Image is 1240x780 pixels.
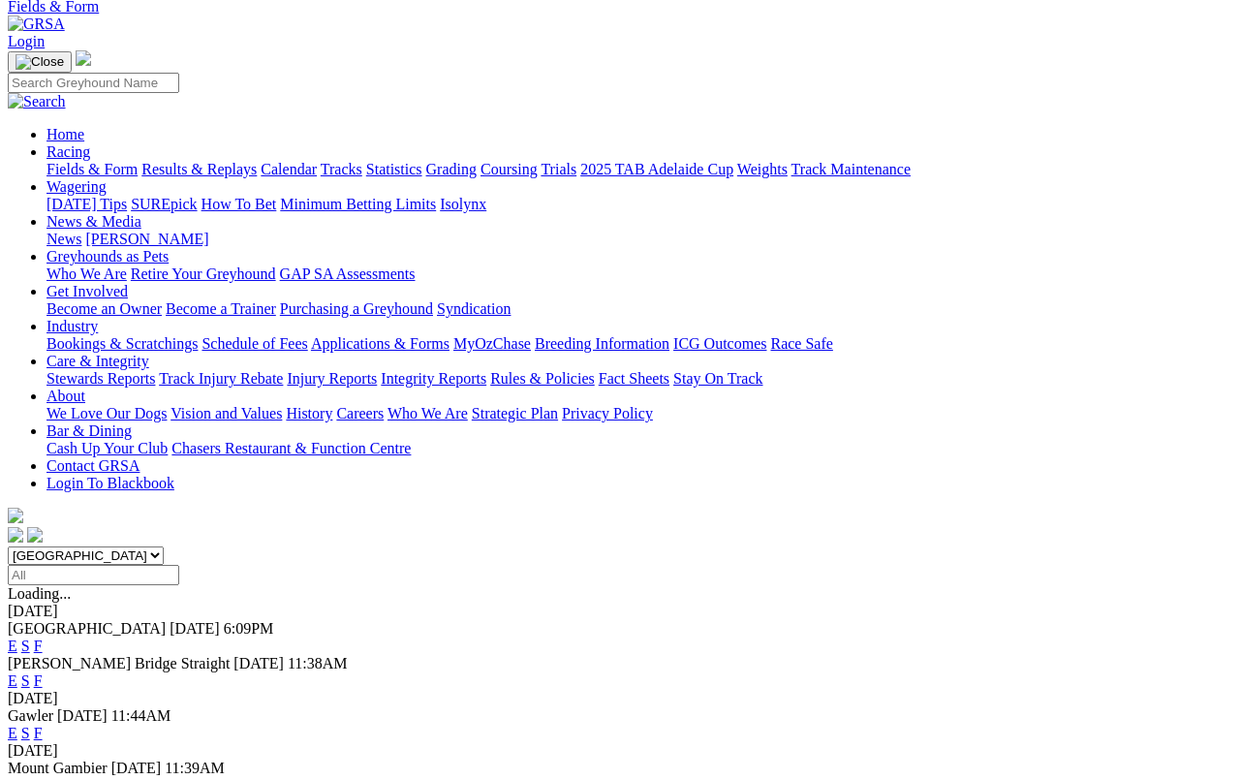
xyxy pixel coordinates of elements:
[46,370,1232,388] div: Care & Integrity
[311,335,449,352] a: Applications & Forms
[280,300,433,317] a: Purchasing a Greyhound
[280,265,416,282] a: GAP SA Assessments
[8,672,17,689] a: E
[8,742,1232,760] div: [DATE]
[480,161,538,177] a: Coursing
[201,335,307,352] a: Schedule of Fees
[673,370,762,387] a: Stay On Track
[8,93,66,110] img: Search
[46,335,198,352] a: Bookings & Scratchings
[8,73,179,93] input: Search
[170,620,220,637] span: [DATE]
[159,370,283,387] a: Track Injury Rebate
[46,300,162,317] a: Become an Owner
[46,196,127,212] a: [DATE] Tips
[34,725,43,741] a: F
[8,603,1232,620] div: [DATE]
[46,318,98,334] a: Industry
[46,422,132,439] a: Bar & Dining
[170,405,282,421] a: Vision and Values
[21,725,30,741] a: S
[46,440,1232,457] div: Bar & Dining
[8,638,17,654] a: E
[46,213,141,230] a: News & Media
[46,283,128,299] a: Get Involved
[46,178,107,195] a: Wagering
[46,405,167,421] a: We Love Our Dogs
[21,638,30,654] a: S
[166,300,276,317] a: Become a Trainer
[8,51,72,73] button: Toggle navigation
[387,405,468,421] a: Who We Are
[15,54,64,70] img: Close
[141,161,257,177] a: Results & Replays
[8,585,71,602] span: Loading...
[46,440,168,456] a: Cash Up Your Club
[791,161,911,177] a: Track Maintenance
[321,161,362,177] a: Tracks
[8,725,17,741] a: E
[111,760,162,776] span: [DATE]
[46,353,149,369] a: Care & Integrity
[437,300,511,317] a: Syndication
[85,231,208,247] a: [PERSON_NAME]
[76,50,91,66] img: logo-grsa-white.png
[46,161,138,177] a: Fields & Form
[46,265,127,282] a: Who We Are
[381,370,486,387] a: Integrity Reports
[46,161,1232,178] div: Racing
[46,335,1232,353] div: Industry
[165,760,225,776] span: 11:39AM
[46,475,174,491] a: Login To Blackbook
[46,231,1232,248] div: News & Media
[131,196,197,212] a: SUREpick
[426,161,477,177] a: Grading
[8,655,230,671] span: [PERSON_NAME] Bridge Straight
[8,508,23,523] img: logo-grsa-white.png
[580,161,733,177] a: 2025 TAB Adelaide Cup
[46,457,139,474] a: Contact GRSA
[111,707,171,724] span: 11:44AM
[8,565,179,585] input: Select date
[34,672,43,689] a: F
[46,248,169,265] a: Greyhounds as Pets
[8,707,53,724] span: Gawler
[261,161,317,177] a: Calendar
[336,405,384,421] a: Careers
[46,265,1232,283] div: Greyhounds as Pets
[46,300,1232,318] div: Get Involved
[46,405,1232,422] div: About
[8,33,45,49] a: Login
[286,405,332,421] a: History
[535,335,669,352] a: Breeding Information
[287,370,377,387] a: Injury Reports
[673,335,766,352] a: ICG Outcomes
[8,527,23,543] img: facebook.svg
[440,196,486,212] a: Isolynx
[224,620,274,637] span: 6:09PM
[233,655,284,671] span: [DATE]
[770,335,832,352] a: Race Safe
[472,405,558,421] a: Strategic Plan
[541,161,576,177] a: Trials
[366,161,422,177] a: Statistics
[280,196,436,212] a: Minimum Betting Limits
[490,370,595,387] a: Rules & Policies
[21,672,30,689] a: S
[34,638,43,654] a: F
[131,265,276,282] a: Retire Your Greyhound
[57,707,108,724] span: [DATE]
[171,440,411,456] a: Chasers Restaurant & Function Centre
[201,196,277,212] a: How To Bet
[46,126,84,142] a: Home
[46,196,1232,213] div: Wagering
[27,527,43,543] img: twitter.svg
[737,161,788,177] a: Weights
[46,388,85,404] a: About
[46,370,155,387] a: Stewards Reports
[8,760,108,776] span: Mount Gambier
[453,335,531,352] a: MyOzChase
[8,690,1232,707] div: [DATE]
[288,655,348,671] span: 11:38AM
[46,143,90,160] a: Racing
